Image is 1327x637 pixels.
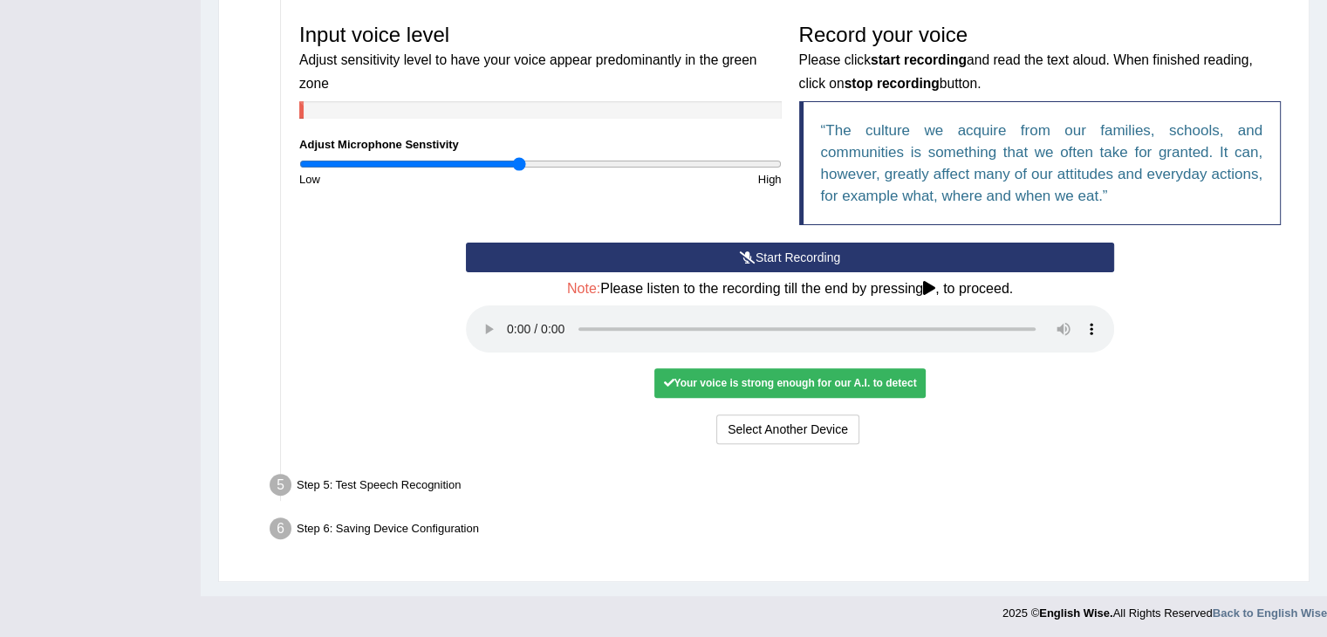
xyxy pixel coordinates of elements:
[799,24,1282,92] h3: Record your voice
[262,469,1301,507] div: Step 5: Test Speech Recognition
[1002,596,1327,621] div: 2025 © All Rights Reserved
[716,414,859,444] button: Select Another Device
[654,368,925,398] div: Your voice is strong enough for our A.I. to detect
[466,243,1114,272] button: Start Recording
[799,52,1253,90] small: Please click and read the text aloud. When finished reading, click on button.
[299,52,756,90] small: Adjust sensitivity level to have your voice appear predominantly in the green zone
[567,281,600,296] span: Note:
[871,52,967,67] b: start recording
[466,281,1114,297] h4: Please listen to the recording till the end by pressing , to proceed.
[262,512,1301,551] div: Step 6: Saving Device Configuration
[540,171,790,188] div: High
[845,76,940,91] b: stop recording
[299,136,459,153] label: Adjust Microphone Senstivity
[1213,606,1327,620] a: Back to English Wise
[1039,606,1112,620] strong: English Wise.
[299,24,782,92] h3: Input voice level
[821,122,1263,204] q: The culture we acquire from our families, schools, and communities is something that we often tak...
[291,171,540,188] div: Low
